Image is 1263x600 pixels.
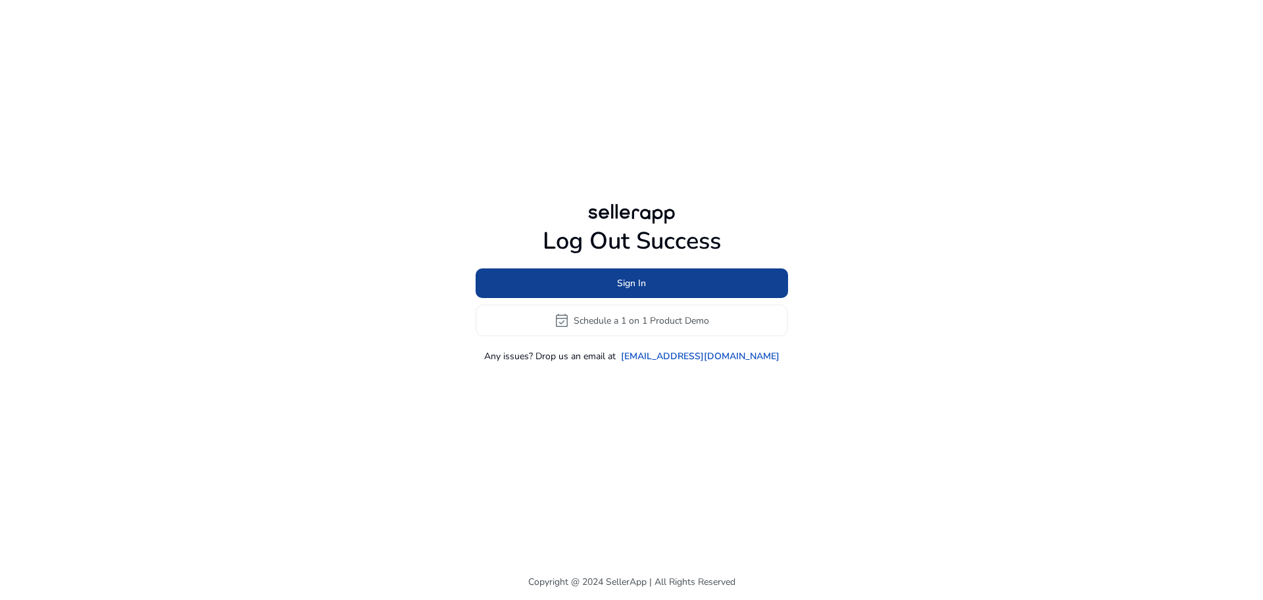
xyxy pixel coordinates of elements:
a: [EMAIL_ADDRESS][DOMAIN_NAME] [621,349,780,363]
span: Sign In [617,276,646,290]
button: Sign In [476,268,788,298]
button: event_availableSchedule a 1 on 1 Product Demo [476,305,788,336]
p: Any issues? Drop us an email at [484,349,616,363]
h1: Log Out Success [476,227,788,255]
span: event_available [554,312,570,328]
